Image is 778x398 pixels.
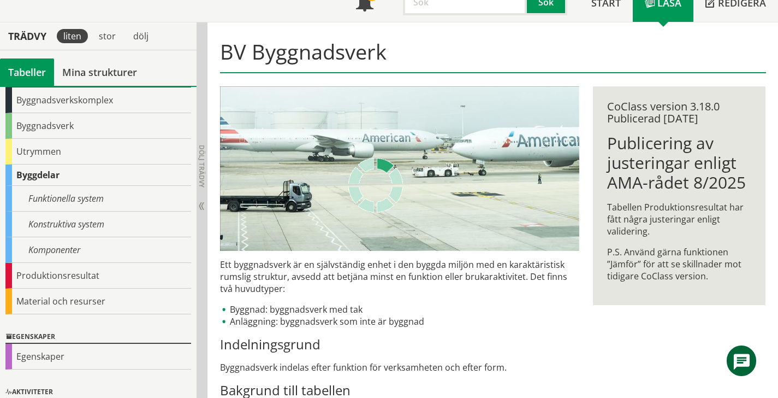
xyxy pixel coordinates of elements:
[54,58,145,86] a: Mina strukturer
[607,101,752,125] div: CoClass version 3.18.0 Publicerad [DATE]
[607,133,752,192] h1: Publicering av justeringar enligt AMA-rådet 8/2025
[5,237,191,263] div: Komponenter
[220,39,766,73] h1: BV Byggnadsverk
[5,113,191,139] div: Byggnadsverk
[5,186,191,212] div: Funktionella system
[348,158,403,213] img: Laddar
[5,344,191,370] div: Egenskaper
[5,289,191,314] div: Material och resurser
[5,87,191,113] div: Byggnadsverkskomplex
[607,246,752,282] p: P.S. Använd gärna funktionen ”Jämför” för att se skillnader mot tidigare CoClass version.
[5,165,191,186] div: Byggdelar
[220,303,579,315] li: Byggnad: byggnadsverk med tak
[220,336,579,353] h3: Indelningsgrund
[2,30,52,42] div: Trädvy
[5,331,191,344] div: Egenskaper
[220,86,579,251] img: flygplatsbana.jpg
[220,315,579,327] li: Anläggning: byggnadsverk som inte är byggnad
[607,201,752,237] p: Tabellen Produktionsresultat har fått några justeringar enligt validering.
[127,29,155,43] div: dölj
[57,29,88,43] div: liten
[5,139,191,165] div: Utrymmen
[92,29,122,43] div: stor
[5,212,191,237] div: Konstruktiva system
[5,263,191,289] div: Produktionsresultat
[197,145,206,188] span: Dölj trädvy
